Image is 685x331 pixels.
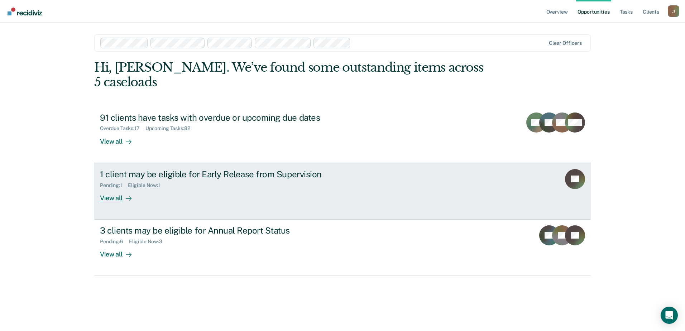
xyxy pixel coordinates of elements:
[100,182,128,188] div: Pending : 1
[100,225,351,236] div: 3 clients may be eligible for Annual Report Status
[100,245,140,259] div: View all
[100,112,351,123] div: 91 clients have tasks with overdue or upcoming due dates
[100,125,145,131] div: Overdue Tasks : 17
[94,60,492,90] div: Hi, [PERSON_NAME]. We’ve found some outstanding items across 5 caseloads
[549,40,582,46] div: Clear officers
[145,125,196,131] div: Upcoming Tasks : 82
[668,5,679,17] button: Profile dropdown button
[94,163,591,220] a: 1 client may be eligible for Early Release from SupervisionPending:1Eligible Now:1View all
[668,5,679,17] div: J J
[8,8,42,15] img: Recidiviz
[129,239,168,245] div: Eligible Now : 3
[100,169,351,179] div: 1 client may be eligible for Early Release from Supervision
[94,107,591,163] a: 91 clients have tasks with overdue or upcoming due datesOverdue Tasks:17Upcoming Tasks:82View all
[100,239,129,245] div: Pending : 6
[100,188,140,202] div: View all
[100,131,140,145] div: View all
[661,307,678,324] div: Open Intercom Messenger
[128,182,166,188] div: Eligible Now : 1
[94,220,591,276] a: 3 clients may be eligible for Annual Report StatusPending:6Eligible Now:3View all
